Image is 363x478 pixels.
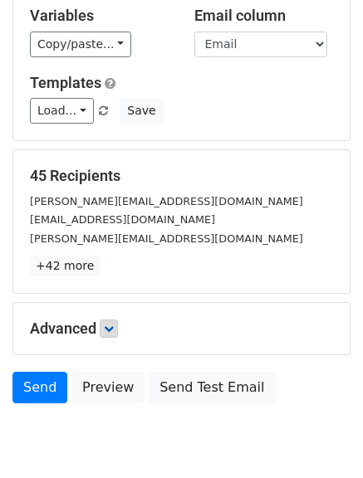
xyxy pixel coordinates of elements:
a: Templates [30,74,101,91]
small: [PERSON_NAME][EMAIL_ADDRESS][DOMAIN_NAME] [30,232,303,245]
a: +42 more [30,256,100,276]
a: Preview [71,372,145,403]
h5: Variables [30,7,169,25]
a: Load... [30,98,94,124]
h5: Email column [194,7,334,25]
a: Send [12,372,67,403]
button: Save [120,98,163,124]
h5: Advanced [30,319,333,338]
a: Send Test Email [149,372,275,403]
a: Copy/paste... [30,32,131,57]
iframe: Chat Widget [280,398,363,478]
h5: 45 Recipients [30,167,333,185]
small: [PERSON_NAME][EMAIL_ADDRESS][DOMAIN_NAME] [30,195,303,207]
small: [EMAIL_ADDRESS][DOMAIN_NAME] [30,213,215,226]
